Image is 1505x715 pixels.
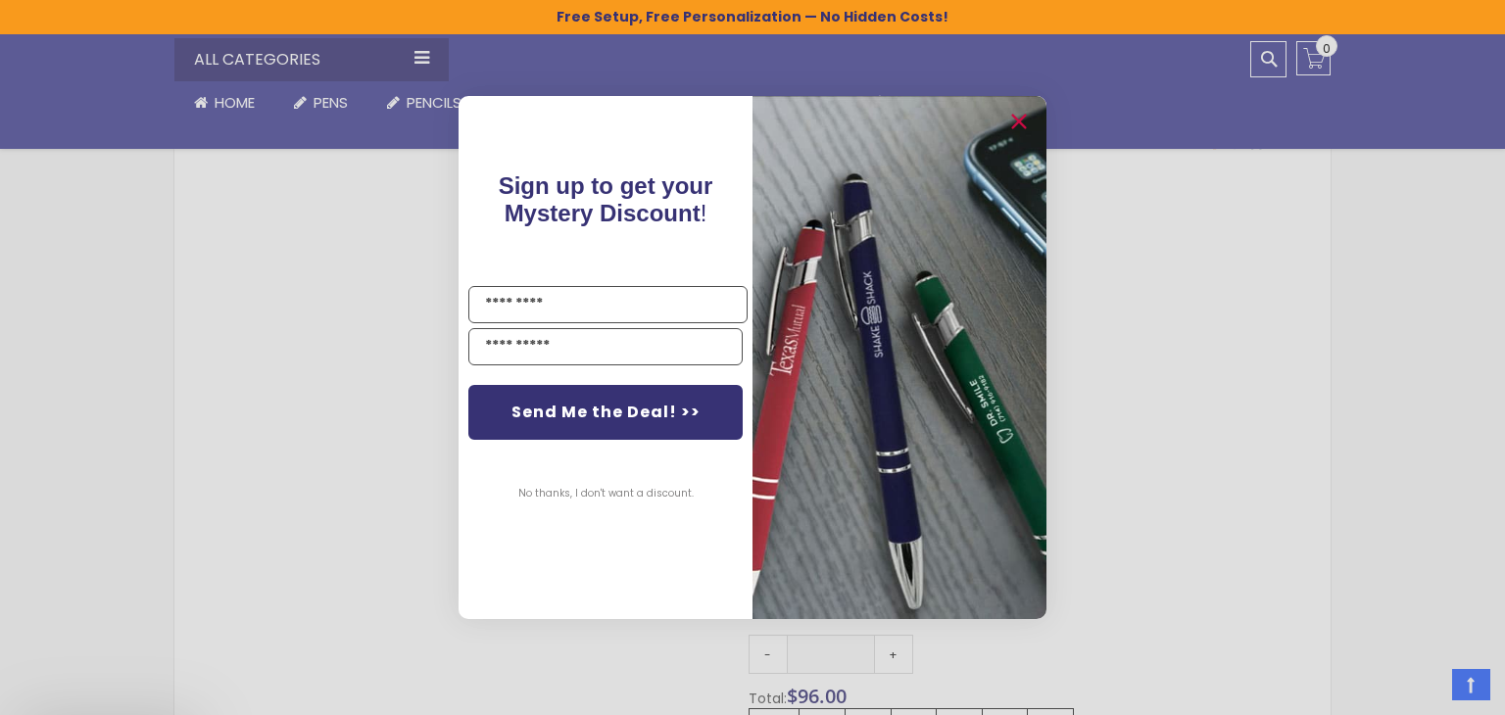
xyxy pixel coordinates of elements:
[1343,662,1505,715] iframe: Google Customer Reviews
[1003,106,1035,137] button: Close dialog
[752,96,1046,618] img: pop-up-image
[468,385,743,440] button: Send Me the Deal! >>
[509,469,704,518] button: No thanks, I don't want a discount.
[499,172,713,226] span: Sign up to get your Mystery Discount
[499,172,713,226] span: !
